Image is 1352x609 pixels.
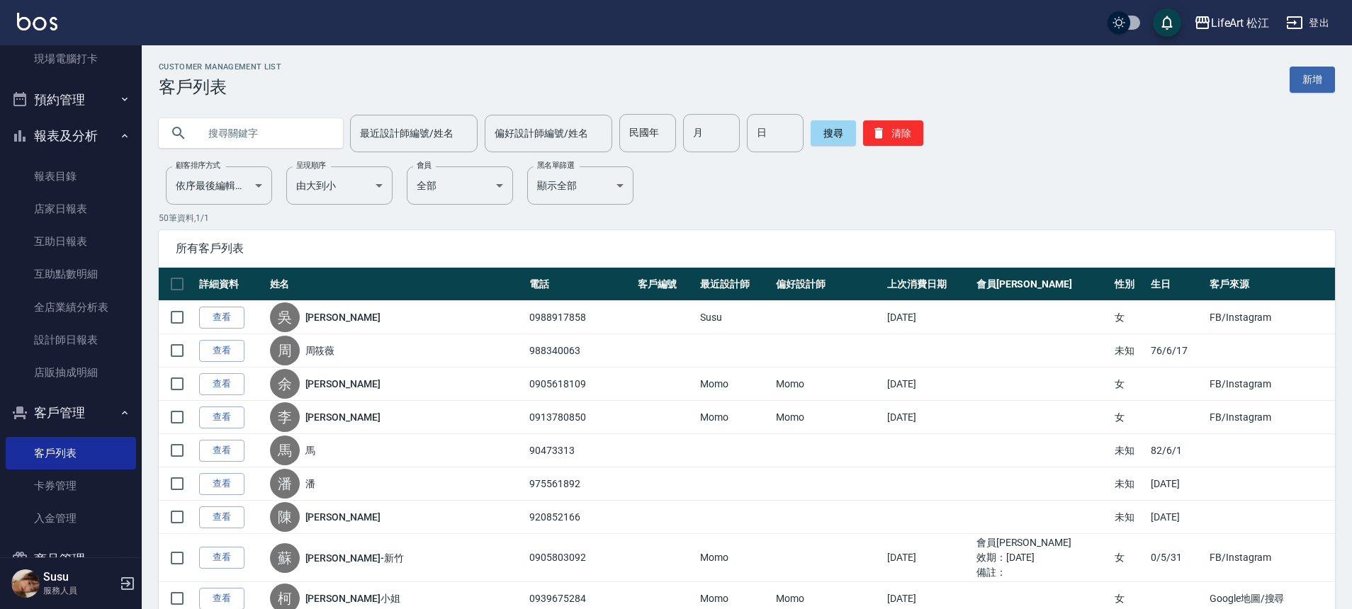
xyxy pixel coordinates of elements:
th: 客戶來源 [1206,268,1335,301]
td: 82/6/1 [1147,434,1206,467]
td: 未知 [1111,501,1147,534]
a: 查看 [199,373,244,395]
button: 報表及分析 [6,118,136,154]
td: [DATE] [884,401,973,434]
th: 生日 [1147,268,1206,301]
div: 依序最後編輯時間 [166,166,272,205]
th: 客戶編號 [634,268,697,301]
ul: 會員[PERSON_NAME] [976,535,1108,550]
a: 馬 [305,443,315,457]
a: 查看 [199,406,244,428]
a: 潘 [305,477,315,491]
td: 0913780850 [526,401,633,434]
a: 全店業績分析表 [6,291,136,324]
input: 搜尋關鍵字 [198,114,332,152]
td: FB/Instagram [1206,301,1335,334]
a: 周筱薇 [305,343,335,358]
th: 上次消費日期 [884,268,973,301]
td: 女 [1111,534,1147,582]
a: 查看 [199,340,244,362]
div: 全部 [407,166,513,205]
th: 最近設計師 [697,268,772,301]
th: 偏好設計師 [772,268,883,301]
td: 0988917858 [526,301,633,334]
div: 蘇 [270,543,300,573]
div: 潘 [270,469,300,499]
h5: Susu [43,570,116,584]
th: 會員[PERSON_NAME] [973,268,1111,301]
th: 電話 [526,268,633,301]
td: Momo [772,401,883,434]
td: 975561892 [526,467,633,501]
td: 未知 [1111,334,1147,368]
td: 0905803092 [526,534,633,582]
div: 吳 [270,302,300,332]
div: 馬 [270,436,300,465]
td: [DATE] [1147,501,1206,534]
button: 登出 [1280,10,1335,36]
td: FB/Instagram [1206,368,1335,401]
div: 周 [270,336,300,365]
a: 互助日報表 [6,225,136,258]
p: 50 筆資料, 1 / 1 [159,212,1335,224]
div: 余 [270,369,300,399]
td: Momo [697,401,772,434]
a: 客戶列表 [6,437,136,469]
a: 報表目錄 [6,160,136,193]
ul: 備註： [976,565,1108,580]
a: 現場電腦打卡 [6,42,136,75]
span: 所有客戶列表 [176,241,1318,256]
a: [PERSON_NAME]小姐 [305,591,400,605]
th: 姓名 [266,268,526,301]
button: save [1153,8,1181,37]
td: 90473313 [526,434,633,467]
td: 76/6/17 [1147,334,1206,368]
td: 920852166 [526,501,633,534]
h2: Customer Management List [159,62,281,72]
a: 查看 [199,307,244,329]
ul: 效期： [DATE] [976,550,1108,565]
button: 清除 [863,120,923,146]
div: 陳 [270,502,300,532]
button: 預約管理 [6,81,136,118]
label: 呈現順序 [296,160,326,171]
a: 查看 [199,473,244,495]
td: 未知 [1111,434,1147,467]
a: 互助點數明細 [6,258,136,290]
a: 查看 [199,440,244,462]
a: 店家日報表 [6,193,136,225]
td: 女 [1111,368,1147,401]
div: 由大到小 [286,166,393,205]
a: 卡券管理 [6,469,136,502]
button: 搜尋 [811,120,856,146]
a: 設計師日報表 [6,324,136,356]
td: Momo [697,368,772,401]
a: 新增 [1290,67,1335,93]
img: Person [11,569,40,598]
td: [DATE] [1147,467,1206,501]
td: Susu [697,301,772,334]
a: [PERSON_NAME] [305,310,381,324]
a: [PERSON_NAME] [305,377,381,391]
a: 查看 [199,547,244,569]
td: FB/Instagram [1206,401,1335,434]
a: [PERSON_NAME]-新竹 [305,551,404,565]
label: 黑名單篩選 [537,160,574,171]
label: 顧客排序方式 [176,160,220,171]
div: 顯示全部 [527,166,633,205]
td: 未知 [1111,467,1147,501]
td: [DATE] [884,301,973,334]
button: 客戶管理 [6,394,136,431]
td: [DATE] [884,368,973,401]
td: FB/Instagram [1206,534,1335,582]
td: 女 [1111,301,1147,334]
td: Momo [772,368,883,401]
td: 988340063 [526,334,633,368]
label: 會員 [417,160,432,171]
td: Momo [697,534,772,582]
td: 女 [1111,401,1147,434]
div: LifeArt 松江 [1211,14,1270,32]
img: Logo [17,13,57,30]
td: 0/5/31 [1147,534,1206,582]
a: [PERSON_NAME] [305,510,381,524]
